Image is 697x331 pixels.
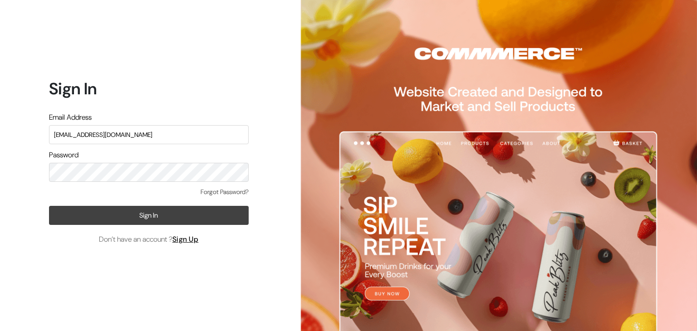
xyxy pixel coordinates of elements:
[172,234,199,244] a: Sign Up
[99,234,199,245] span: Don’t have an account ?
[49,206,249,225] button: Sign In
[49,150,79,161] label: Password
[201,187,249,197] a: Forgot Password?
[49,79,249,98] h1: Sign In
[49,112,92,123] label: Email Address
